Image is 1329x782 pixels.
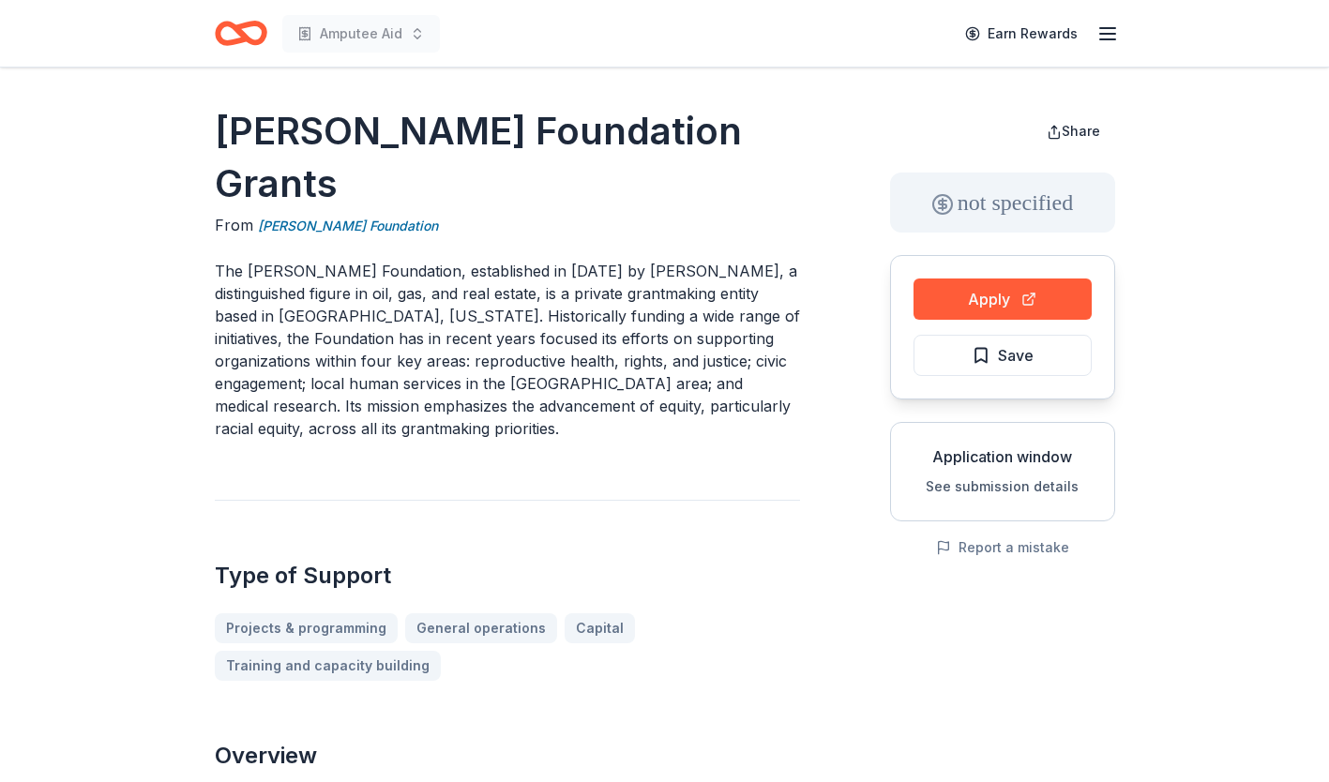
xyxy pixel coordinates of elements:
[926,475,1079,498] button: See submission details
[215,741,800,771] h2: Overview
[215,260,800,440] p: The [PERSON_NAME] Foundation, established in [DATE] by [PERSON_NAME], a distinguished figure in o...
[215,11,267,55] a: Home
[998,343,1034,368] span: Save
[565,613,635,643] a: Capital
[1062,123,1100,139] span: Share
[215,613,398,643] a: Projects & programming
[405,613,557,643] a: General operations
[890,173,1115,233] div: not specified
[954,17,1089,51] a: Earn Rewards
[258,215,438,237] a: [PERSON_NAME] Foundation
[914,278,1092,320] button: Apply
[914,335,1092,376] button: Save
[906,445,1099,468] div: Application window
[282,15,440,53] button: Amputee Aid
[215,214,800,237] div: From
[215,561,800,591] h2: Type of Support
[215,651,441,681] a: Training and capacity building
[215,105,800,210] h1: [PERSON_NAME] Foundation Grants
[320,23,402,45] span: Amputee Aid
[936,536,1069,559] button: Report a mistake
[1032,113,1115,150] button: Share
